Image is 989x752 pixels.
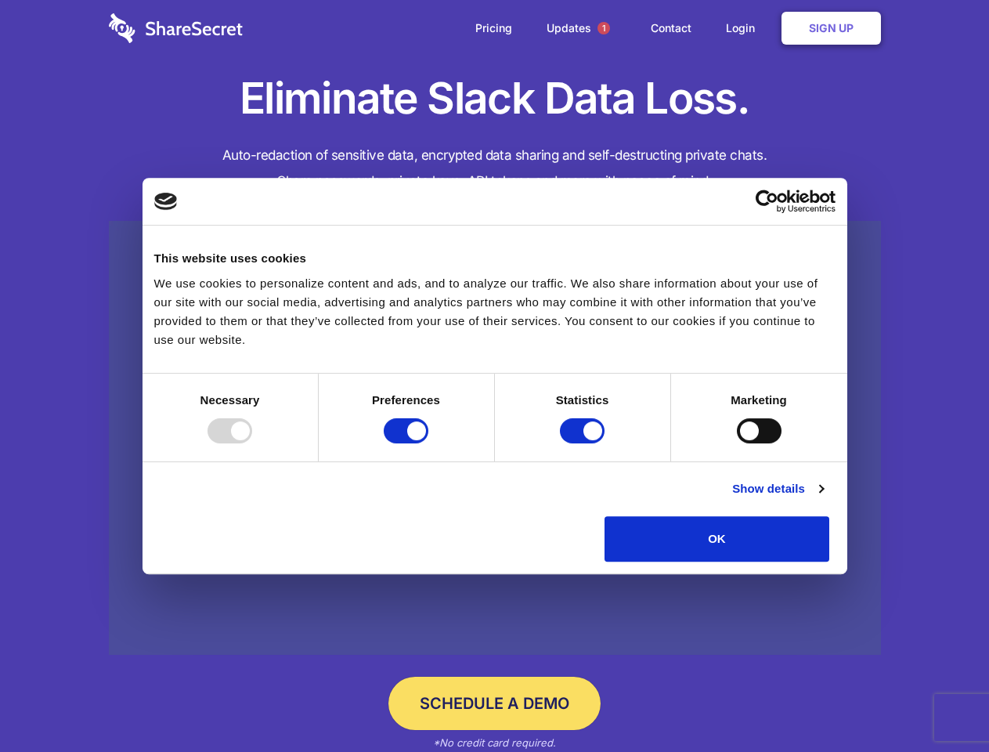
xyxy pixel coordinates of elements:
h4: Auto-redaction of sensitive data, encrypted data sharing and self-destructing private chats. Shar... [109,143,881,194]
strong: Necessary [200,393,260,407]
strong: Statistics [556,393,609,407]
a: Schedule a Demo [388,677,601,730]
img: logo-wordmark-white-trans-d4663122ce5f474addd5e946df7df03e33cb6a1c49d2221995e7729f52c070b2.svg [109,13,243,43]
a: Show details [732,479,823,498]
div: This website uses cookies [154,249,836,268]
strong: Marketing [731,393,787,407]
a: Contact [635,4,707,52]
a: Sign Up [781,12,881,45]
span: 1 [597,22,610,34]
strong: Preferences [372,393,440,407]
button: OK [605,516,829,562]
a: Pricing [460,4,528,52]
h1: Eliminate Slack Data Loss. [109,70,881,127]
em: *No credit card required. [433,736,556,749]
a: Usercentrics Cookiebot - opens in a new window [698,190,836,213]
a: Login [710,4,778,52]
a: Wistia video thumbnail [109,221,881,656]
img: logo [154,193,178,210]
div: We use cookies to personalize content and ads, and to analyze our traffic. We also share informat... [154,274,836,349]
